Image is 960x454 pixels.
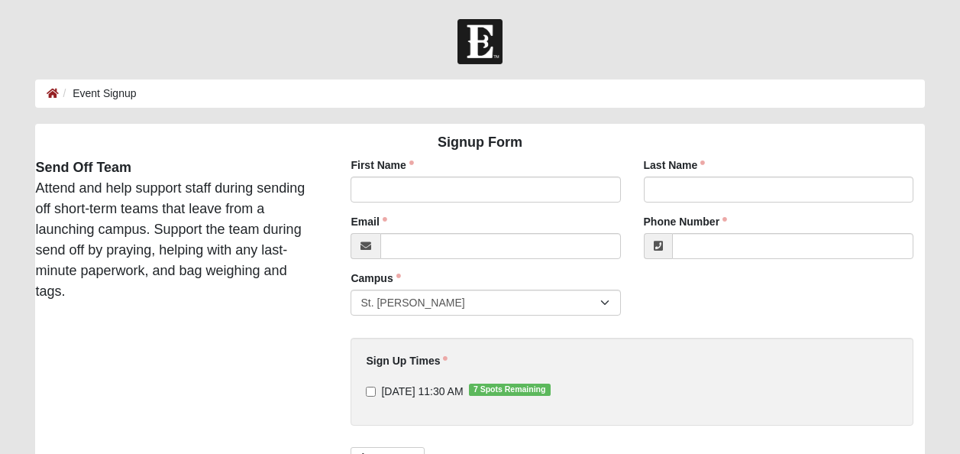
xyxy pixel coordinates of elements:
strong: Send Off Team [35,160,131,175]
input: [DATE] 11:30 AM7 Spots Remaining [366,387,376,397]
h4: Signup Form [35,135,924,151]
label: Phone Number [644,214,728,229]
label: First Name [351,157,413,173]
div: Attend and help support staff during sending off short-term teams that leave from a launching cam... [24,157,328,302]
label: Last Name [644,157,706,173]
label: Campus [351,271,400,286]
span: [DATE] 11:30 AM [381,385,463,397]
li: Event Signup [59,86,136,102]
span: 7 Spots Remaining [469,384,551,396]
label: Sign Up Times [366,353,448,368]
label: Email [351,214,386,229]
img: Church of Eleven22 Logo [457,19,503,64]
